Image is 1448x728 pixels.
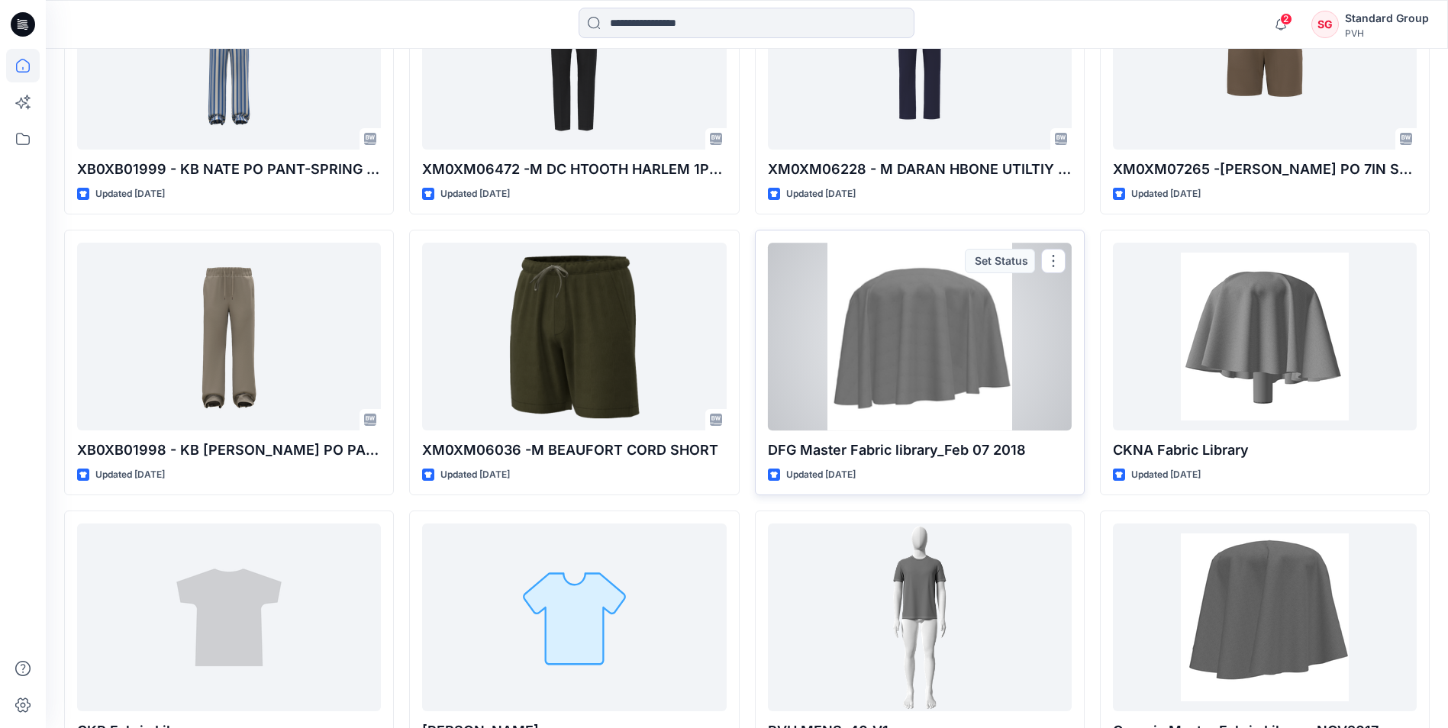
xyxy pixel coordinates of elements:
a: CKNA Fabric Library [1113,243,1417,430]
span: 2 [1280,13,1292,25]
a: CKP Fabric Library [77,523,381,710]
p: XM0XM06036 -M BEAUFORT CORD SHORT [422,440,726,461]
p: DFG Master Fabric library_Feb 07 2018 [768,440,1072,461]
p: CKNA Fabric Library [1113,440,1417,461]
a: Tommy Trim [422,523,726,710]
p: XB0XB01999 - KB NATE PO PANT-SPRING 2026 [77,159,381,180]
p: Updated [DATE] [1131,467,1201,483]
div: SG [1311,11,1339,38]
p: XB0XB01998 - KB [PERSON_NAME] PO PANT-SPRING 2026 [77,440,381,461]
p: XM0XM07265 -[PERSON_NAME] PO 7IN SHORT-SPRING 2026 [1113,159,1417,180]
a: DFG Master Fabric library_Feb 07 2018 [768,243,1072,430]
p: XM0XM06228 - M DARAN HBONE UTILTIY PO PANT-SPRING 2026 [768,159,1072,180]
p: Updated [DATE] [440,186,510,202]
p: Updated [DATE] [95,467,165,483]
div: Standard Group [1345,9,1429,27]
p: Updated [DATE] [786,186,856,202]
p: Updated [DATE] [440,467,510,483]
p: Updated [DATE] [1131,186,1201,202]
a: PVH MENSz40_V1 [768,523,1072,710]
a: XB0XB01998 - KB ROTHWELL PO PANT-SPRING 2026 [77,243,381,430]
a: XM0XM06036 -M BEAUFORT CORD SHORT [422,243,726,430]
p: Updated [DATE] [786,467,856,483]
div: PVH [1345,27,1429,39]
p: XM0XM06472 -M DC HTOOTH HARLEM 1PLT WOOL-SPRING 2026 [422,159,726,180]
p: Updated [DATE] [95,186,165,202]
a: Generic Master Fabric Library_NOV2017 [1113,523,1417,710]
